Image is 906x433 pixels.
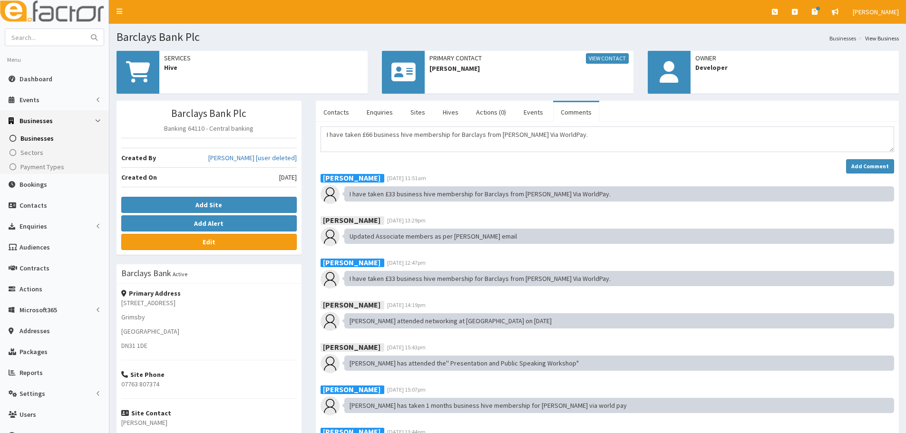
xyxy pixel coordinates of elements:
strong: Add Comment [851,163,889,170]
span: [DATE] 15:43pm [387,344,426,351]
a: Enquiries [359,102,400,122]
h1: Barclays Bank Plc [117,31,899,43]
span: [DATE] 14:19pm [387,301,426,308]
a: Contacts [316,102,357,122]
strong: Site Phone [121,370,165,379]
h3: Barclays Bank [121,269,171,278]
div: [PERSON_NAME] attended networking at [GEOGRAPHIC_DATA] on [DATE] [344,313,894,328]
a: Events [516,102,551,122]
a: Businesses [2,131,109,145]
b: [PERSON_NAME] [323,173,380,182]
div: [PERSON_NAME] has attended the'' Presentation and Public Speaking Workshop" [344,356,894,371]
span: Packages [19,347,48,356]
a: Businesses [829,34,856,42]
span: Contacts [19,201,47,210]
b: Add Site [195,201,222,209]
input: Search... [5,29,85,46]
p: [GEOGRAPHIC_DATA] [121,327,297,336]
span: [PERSON_NAME] [429,64,628,73]
a: Sectors [2,145,109,160]
a: Hives [435,102,466,122]
a: Comments [553,102,599,122]
span: Dashboard [19,75,52,83]
b: [PERSON_NAME] [323,384,380,394]
a: Edit [121,234,297,250]
span: [DATE] 11:51am [387,174,426,182]
p: Banking 64110 - Central banking [121,124,297,133]
b: [PERSON_NAME] [323,257,380,267]
p: DN31 1DE [121,341,297,350]
b: [PERSON_NAME] [323,299,380,309]
span: [PERSON_NAME] [853,8,899,16]
div: I have taken £33 business hive membership for Barclays from [PERSON_NAME] Via WorldPay. [344,271,894,286]
a: [PERSON_NAME] [user deleted] [208,153,297,163]
small: Active [173,270,187,278]
span: Services [164,53,363,63]
span: Hive [164,63,363,72]
b: Add Alert [194,219,224,228]
p: 07763 807374 [121,379,297,389]
button: Add Comment [846,159,894,173]
span: [DATE] [279,173,297,182]
h3: Barclays Bank Plc [121,108,297,119]
b: Edit [203,238,215,246]
a: Actions (0) [468,102,514,122]
div: I have taken £33 business hive membership for Barclays from [PERSON_NAME] Via WorldPay. [344,186,894,202]
p: [PERSON_NAME] [121,418,297,427]
span: Users [19,410,36,419]
strong: Primary Address [121,289,181,298]
span: Microsoft365 [19,306,57,314]
span: Actions [19,285,42,293]
span: [DATE] 13:29pm [387,217,426,224]
span: Events [19,96,39,104]
span: [DATE] 15:07pm [387,386,426,393]
span: Primary Contact [429,53,628,64]
span: Developer [695,63,894,72]
span: Settings [19,389,45,398]
span: Reports [19,368,43,377]
li: View Business [856,34,899,42]
a: Sites [403,102,433,122]
strong: Site Contact [121,409,171,417]
span: Owner [695,53,894,63]
b: Created On [121,173,157,182]
div: Updated Associate members as per [PERSON_NAME] email [344,229,894,244]
span: Businesses [19,116,53,125]
p: [STREET_ADDRESS] [121,298,297,308]
span: Audiences [19,243,50,251]
b: [PERSON_NAME] [323,215,380,224]
p: Grimsby [121,312,297,322]
span: Payment Types [20,163,64,171]
span: Addresses [19,327,50,335]
span: Contracts [19,264,49,272]
span: Businesses [20,134,54,143]
span: Bookings [19,180,47,189]
div: [PERSON_NAME] has taken 1 months business hive membership for [PERSON_NAME] via world pay [344,398,894,413]
span: Sectors [20,148,43,157]
textarea: Comment [321,126,894,152]
b: Created By [121,154,156,162]
span: Enquiries [19,222,47,231]
b: [PERSON_NAME] [323,342,380,351]
a: Payment Types [2,160,109,174]
button: Add Alert [121,215,297,231]
span: [DATE] 12:47pm [387,259,426,266]
a: View Contact [586,53,629,64]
